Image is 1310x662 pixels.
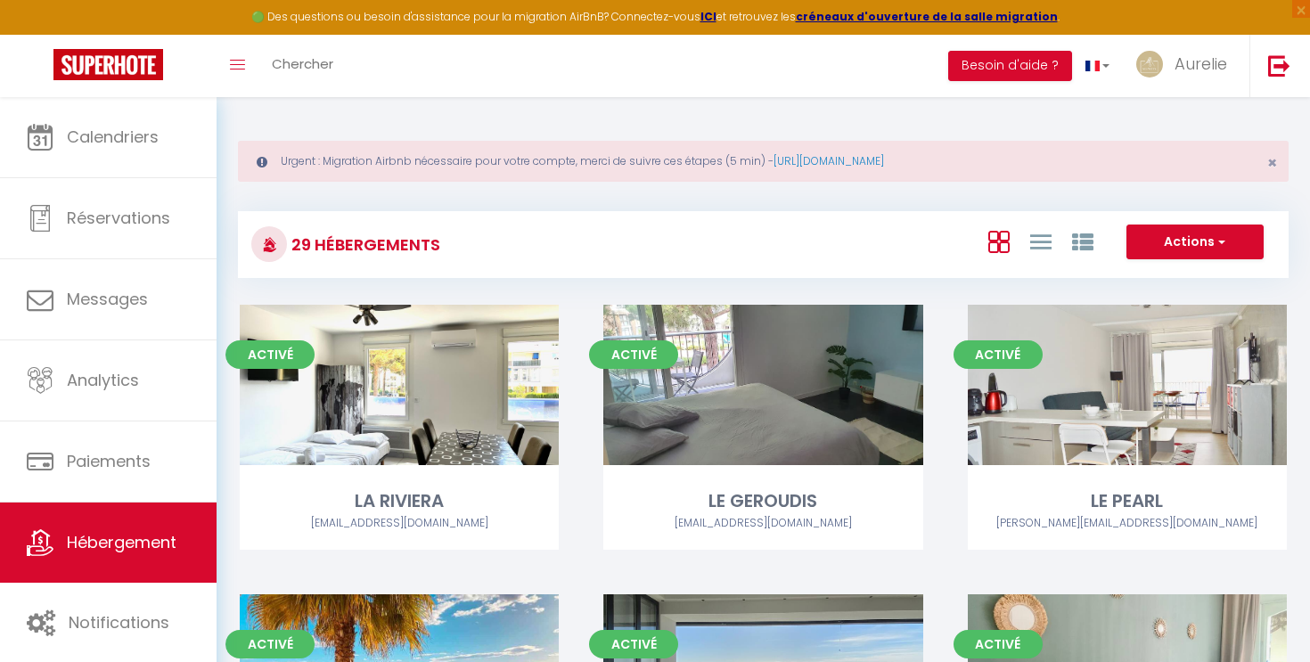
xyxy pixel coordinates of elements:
span: Messages [67,288,148,310]
span: Notifications [69,611,169,633]
span: Aurelie [1175,53,1227,75]
span: × [1267,151,1277,174]
a: Vue en Liste [1030,226,1052,256]
span: Réservations [67,207,170,229]
div: LE PEARL [968,487,1287,515]
span: Analytics [67,369,139,391]
span: Activé [589,630,678,658]
a: créneaux d'ouverture de la salle migration [796,9,1058,24]
div: LA RIVIERA [240,487,559,515]
span: Activé [954,630,1043,658]
a: ... Aurelie [1123,35,1249,97]
span: Hébergement [67,531,176,553]
div: Urgent : Migration Airbnb nécessaire pour votre compte, merci de suivre ces étapes (5 min) - [238,141,1289,182]
a: ICI [700,9,716,24]
span: Paiements [67,450,151,472]
div: Airbnb [603,515,922,532]
a: Vue par Groupe [1072,226,1093,256]
div: LE GEROUDIS [603,487,922,515]
span: Activé [589,340,678,369]
button: Actions [1126,225,1264,260]
span: Activé [225,630,315,658]
img: Super Booking [53,49,163,80]
button: Close [1267,155,1277,171]
span: Chercher [272,54,333,73]
a: [URL][DOMAIN_NAME] [774,153,884,168]
span: Calendriers [67,126,159,148]
div: Airbnb [968,515,1287,532]
button: Besoin d'aide ? [948,51,1072,81]
a: Vue en Box [988,226,1010,256]
span: Activé [225,340,315,369]
img: logout [1268,54,1290,77]
img: ... [1136,51,1163,78]
div: Airbnb [240,515,559,532]
h3: 29 Hébergements [287,225,440,265]
span: Activé [954,340,1043,369]
a: Chercher [258,35,347,97]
